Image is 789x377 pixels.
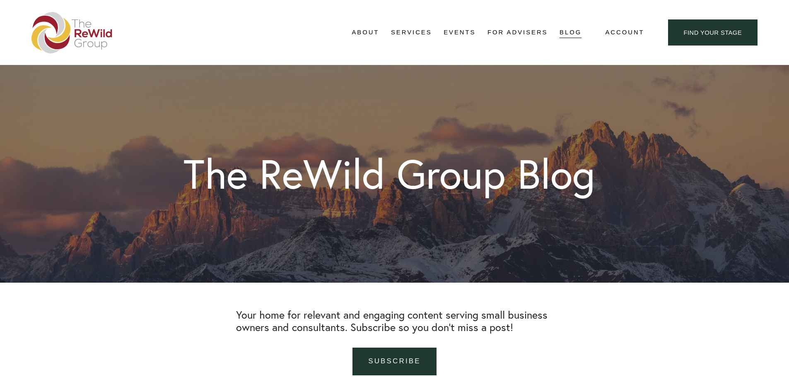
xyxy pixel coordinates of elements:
[605,27,644,38] a: Account
[352,27,379,38] span: About
[236,309,553,334] h2: Your home for relevant and engaging content serving small business owners and consultants. Subscr...
[444,26,475,39] a: Events
[31,12,113,53] img: The ReWild Group
[668,19,758,46] a: find your stage
[391,26,432,39] a: folder dropdown
[560,26,581,39] a: Blog
[391,27,432,38] span: Services
[352,26,379,39] a: folder dropdown
[352,348,436,375] a: subscribe
[183,154,595,195] h1: The ReWild Group Blog
[487,26,548,39] a: For Advisers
